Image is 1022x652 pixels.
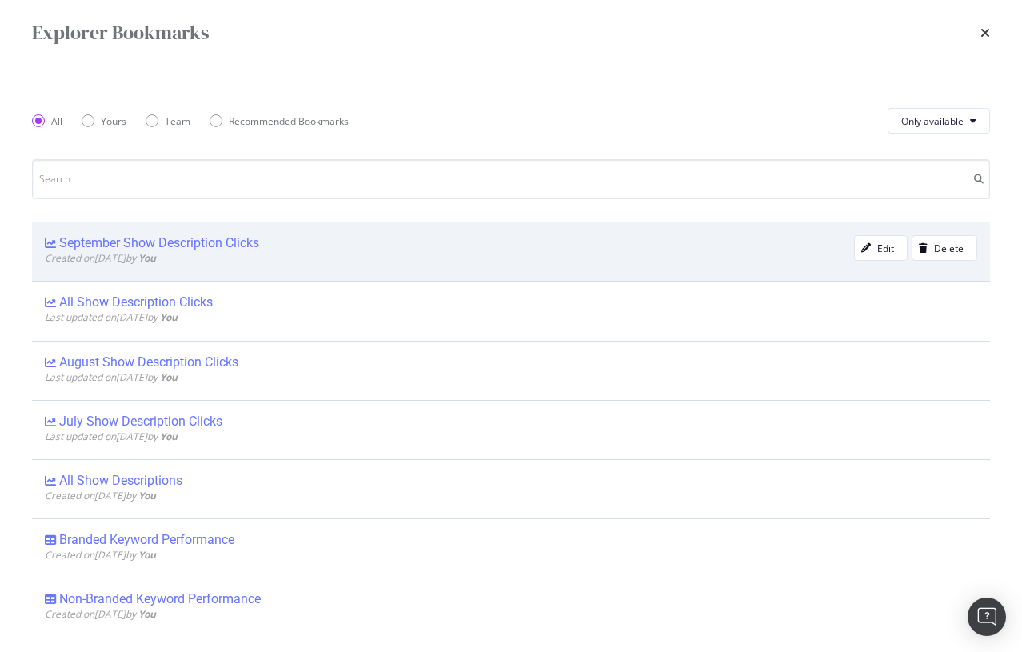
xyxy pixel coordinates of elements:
[45,489,156,502] span: Created on [DATE] by
[934,242,964,255] div: Delete
[59,294,213,310] div: All Show Description Clicks
[45,548,156,562] span: Created on [DATE] by
[138,548,156,562] b: You
[45,370,178,384] span: Last updated on [DATE] by
[82,114,126,128] div: Yours
[888,108,990,134] button: Only available
[229,114,349,128] div: Recommended Bookmarks
[45,607,156,621] span: Created on [DATE] by
[32,114,62,128] div: All
[59,235,259,251] div: September Show Description Clicks
[51,114,62,128] div: All
[210,114,349,128] div: Recommended Bookmarks
[138,251,156,265] b: You
[901,114,964,128] span: Only available
[59,532,234,548] div: Branded Keyword Performance
[160,370,178,384] b: You
[980,19,990,46] div: times
[32,19,209,46] div: Explorer Bookmarks
[45,310,178,324] span: Last updated on [DATE] by
[45,430,178,443] span: Last updated on [DATE] by
[968,598,1006,636] div: Open Intercom Messenger
[59,354,238,370] div: August Show Description Clicks
[59,591,261,607] div: Non-Branded Keyword Performance
[146,114,190,128] div: Team
[45,251,156,265] span: Created on [DATE] by
[59,414,222,430] div: July Show Description Clicks
[160,430,178,443] b: You
[165,114,190,128] div: Team
[160,310,178,324] b: You
[854,235,908,261] button: Edit
[32,159,990,199] input: Search
[138,489,156,502] b: You
[138,607,156,621] b: You
[912,235,977,261] button: Delete
[59,473,182,489] div: All Show Descriptions
[101,114,126,128] div: Yours
[877,242,894,255] div: Edit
